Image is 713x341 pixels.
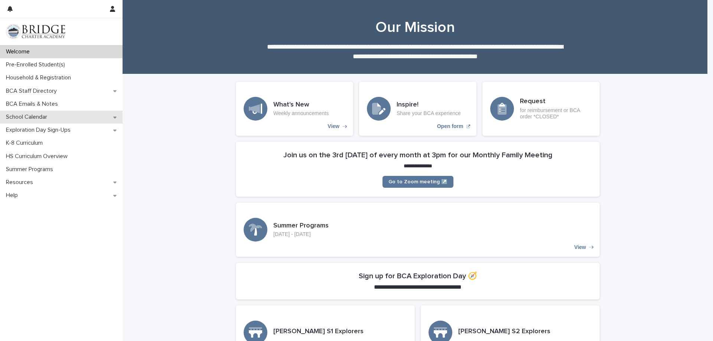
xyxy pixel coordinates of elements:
h3: Summer Programs [273,222,329,230]
p: Share your BCA experience [397,110,461,117]
p: Open form [437,123,463,129]
h3: What's New [273,101,329,109]
h3: Request [520,98,592,106]
p: Resources [3,179,39,186]
a: View [236,203,600,257]
h2: Sign up for BCA Exploration Day 🧭 [359,272,477,281]
p: HS Curriculum Overview [3,153,74,160]
p: K-8 Curriculum [3,140,49,147]
p: Pre-Enrolled Student(s) [3,61,71,68]
p: Summer Programs [3,166,59,173]
span: Go to Zoom meeting ↗️ [388,179,447,184]
h3: Inspire! [397,101,461,109]
a: Open form [359,82,476,136]
h3: [PERSON_NAME] S2 Explorers [458,328,550,336]
p: BCA Staff Directory [3,88,63,95]
p: Welcome [3,48,36,55]
a: View [236,82,353,136]
p: [DATE] - [DATE] [273,231,329,237]
p: for reimbursement or BCA order *CLOSED* [520,107,592,120]
p: View [574,244,586,250]
img: V1C1m3IdTEidaUdm9Hs0 [6,24,65,39]
h1: Our Mission [233,19,597,36]
h2: Join us on the 3rd [DATE] of every month at 3pm for our Monthly Family Meeting [283,151,553,160]
p: Household & Registration [3,74,77,81]
a: Go to Zoom meeting ↗️ [382,176,453,188]
h3: [PERSON_NAME] S1 Explorers [273,328,364,336]
p: Help [3,192,24,199]
p: Weekly announcements [273,110,329,117]
p: BCA Emails & Notes [3,101,64,108]
p: Exploration Day Sign-Ups [3,127,76,134]
p: School Calendar [3,114,53,121]
p: View [328,123,339,129]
